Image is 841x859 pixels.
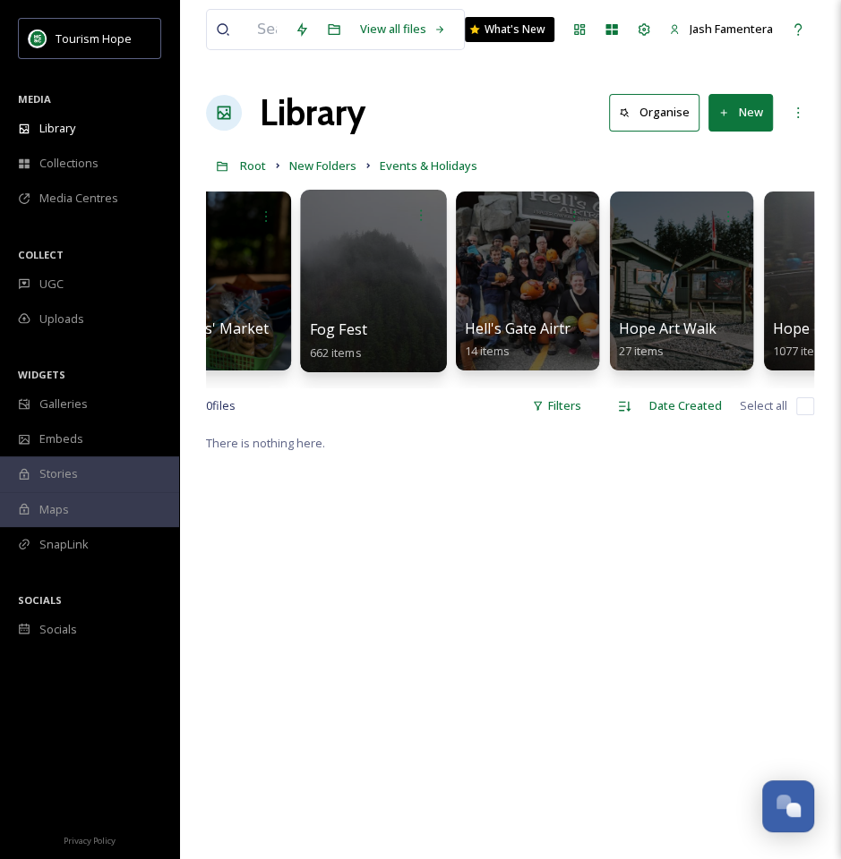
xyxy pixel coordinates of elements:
a: Events & Holidays [380,155,477,176]
span: There is nothing here. [206,435,325,451]
span: Hope Art Walk [619,319,717,338]
span: WIDGETS [18,368,65,381]
a: Farmers' Market [157,320,269,359]
button: Open Chat [762,780,814,832]
span: Embeds [39,430,83,447]
span: Collections [39,155,99,172]
span: New Folders [289,157,356,174]
span: Stories [39,465,78,482]
span: Uploads [39,310,84,327]
a: View all files [350,12,455,47]
span: 0 file s [206,397,236,414]
a: New Folders [289,155,356,176]
span: 1077 items [773,343,830,359]
input: Search your library [248,10,286,49]
span: 27 items [619,343,664,359]
a: Hell's Gate Airtram Pumpkin Drop14 items [465,320,693,359]
a: What's New [465,17,554,42]
a: Fog Fest662 items [310,321,367,361]
a: Privacy Policy [64,829,116,850]
button: New [708,94,773,131]
a: Jash Famentera [660,12,782,47]
span: Maps [39,501,69,518]
span: SnapLink [39,536,89,553]
span: Library [39,120,75,137]
span: MEDIA [18,92,51,106]
button: Organise [609,94,699,131]
span: Privacy Policy [64,835,116,846]
span: 14 items [465,343,510,359]
span: Galleries [39,395,88,412]
span: Root [240,157,266,174]
span: Select all [740,397,787,414]
span: Events & Holidays [380,157,477,174]
a: Root [240,155,266,176]
span: Hell's Gate Airtram Pumpkin Drop [465,319,693,338]
span: 662 items [310,344,362,360]
span: Media Centres [39,190,118,207]
span: Socials [39,621,77,638]
span: Fog Fest [310,319,367,339]
span: UGC [39,276,64,293]
a: Hope Art Walk27 items [619,320,717,359]
a: Library [260,86,365,140]
span: Tourism Hope [56,30,132,47]
img: logo.png [29,30,47,47]
span: COLLECT [18,248,64,261]
span: Farmers' Market [157,319,269,338]
div: Filters [523,388,590,423]
div: Date Created [640,388,731,423]
span: Jash Famentera [690,21,773,37]
span: SOCIALS [18,593,62,607]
